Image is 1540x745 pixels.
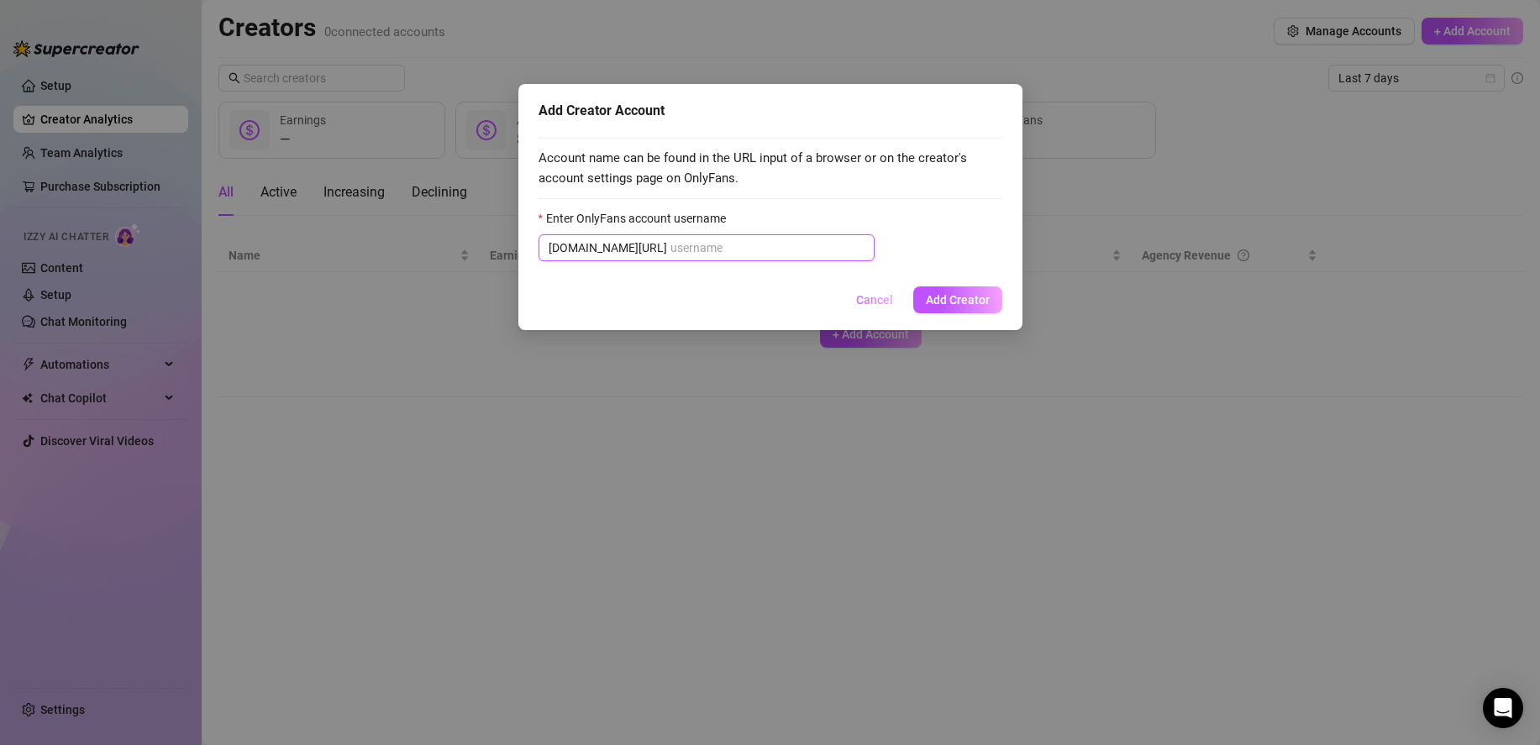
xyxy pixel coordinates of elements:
span: Cancel [856,293,893,307]
span: Account name can be found in the URL input of a browser or on the creator's account settings page... [539,149,1002,188]
input: Enter OnlyFans account username [670,239,865,257]
span: [DOMAIN_NAME][URL] [549,239,667,257]
span: Add Creator [926,293,990,307]
div: Add Creator Account [539,101,1002,121]
button: Add Creator [913,286,1002,313]
div: Open Intercom Messenger [1483,688,1523,728]
label: Enter OnlyFans account username [539,209,737,228]
button: Cancel [843,286,907,313]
